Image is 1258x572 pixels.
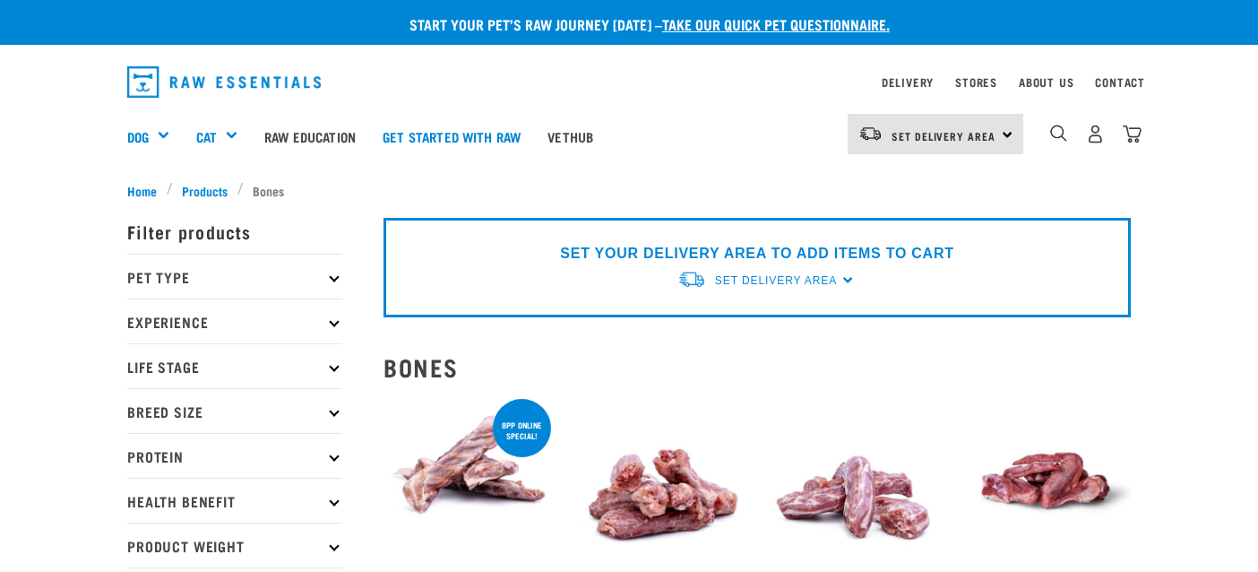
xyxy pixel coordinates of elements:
[1123,125,1142,143] img: home-icon@2x.png
[127,388,342,433] p: Breed Size
[858,126,883,142] img: van-moving.png
[1086,125,1105,143] img: user.png
[1095,79,1145,85] a: Contact
[113,59,1145,105] nav: dropdown navigation
[127,523,342,568] p: Product Weight
[892,133,995,139] span: Set Delivery Area
[127,66,321,98] img: Raw Essentials Logo
[127,181,167,200] a: Home
[560,243,953,264] p: SET YOUR DELIVERY AREA TO ADD ITEMS TO CART
[127,126,149,147] a: Dog
[127,478,342,523] p: Health Benefit
[251,100,369,172] a: Raw Education
[127,433,342,478] p: Protein
[127,181,157,200] span: Home
[715,274,837,287] span: Set Delivery Area
[961,395,1132,567] img: Raw Essentials Duck Wings Raw Meaty Bones For Pets
[127,299,342,343] p: Experience
[1050,125,1067,142] img: home-icon-1@2x.png
[383,353,1131,381] h2: Bones
[576,395,747,567] img: Pile Of Chicken Necks For Pets
[127,209,342,254] p: Filter products
[127,254,342,299] p: Pet Type
[127,181,1131,200] nav: breadcrumbs
[369,100,534,172] a: Get started with Raw
[768,395,939,567] img: Pile Of Duck Necks For Pets
[534,100,607,172] a: Vethub
[662,20,890,28] a: take our quick pet questionnaire.
[1019,79,1073,85] a: About Us
[493,412,551,449] div: 8pp online special!
[173,181,237,200] a: Products
[677,270,706,289] img: van-moving.png
[955,79,997,85] a: Stores
[196,126,217,147] a: Cat
[882,79,934,85] a: Delivery
[127,343,342,388] p: Life Stage
[182,181,228,200] span: Products
[383,395,555,567] img: 1207 Veal Brisket 4pp 01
